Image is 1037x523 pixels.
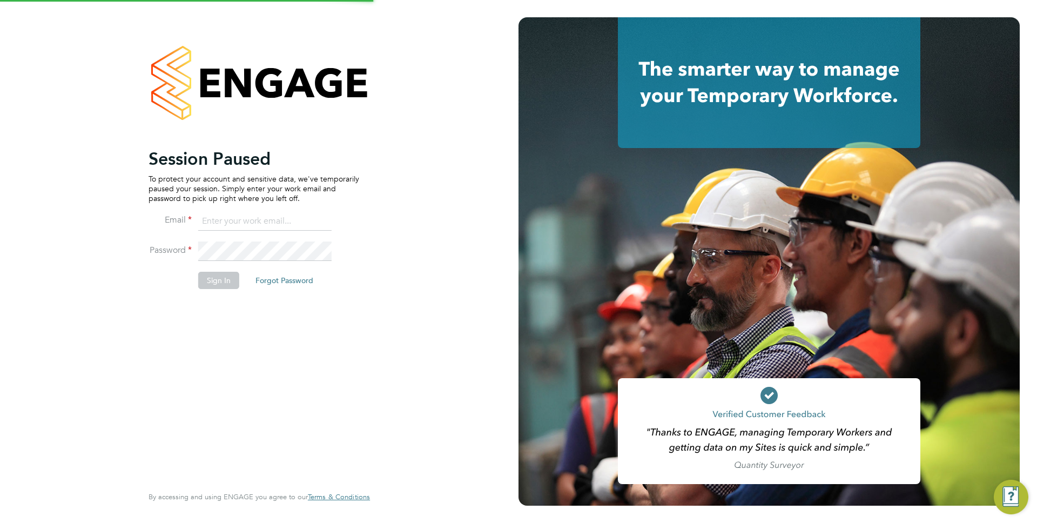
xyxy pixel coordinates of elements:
button: Sign In [198,272,239,289]
label: Password [149,245,192,256]
h2: Session Paused [149,148,359,170]
button: Forgot Password [247,272,322,289]
button: Engage Resource Center [994,480,1028,514]
p: To protect your account and sensitive data, we've temporarily paused your session. Simply enter y... [149,174,359,204]
span: By accessing and using ENGAGE you agree to our [149,492,370,501]
input: Enter your work email... [198,212,332,231]
a: Terms & Conditions [308,493,370,501]
label: Email [149,214,192,226]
